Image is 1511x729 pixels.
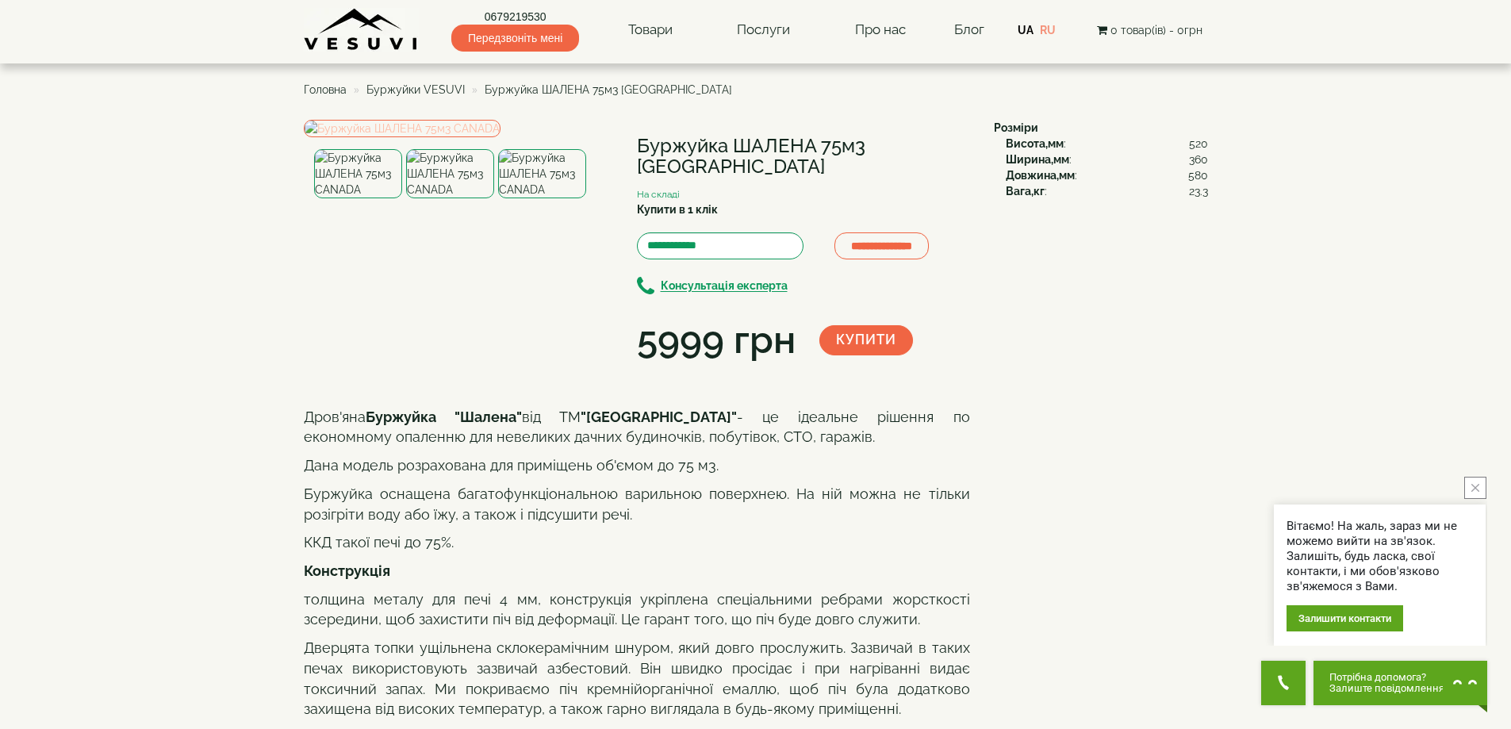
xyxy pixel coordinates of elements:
[612,12,688,48] a: Товари
[1110,24,1202,36] span: 0 товар(ів) - 0грн
[637,136,970,178] h1: Буржуйка ШАЛЕНА 75м3 [GEOGRAPHIC_DATA]
[304,8,419,52] img: content
[1006,169,1075,182] b: Довжина,мм
[1464,477,1486,499] button: close button
[1006,152,1208,167] div: :
[954,21,984,37] a: Блог
[304,120,500,137] img: Буржуйка ШАЛЕНА 75м3 CANADA
[1006,185,1045,198] b: Вага,кг
[314,149,402,198] img: Буржуйка ШАЛЕНА 75м3 CANADA
[304,484,970,524] p: Буржуйка оснащена багатофункціональною варильною поверхнею. На ній можна не тільки розігріти воду...
[1006,183,1208,199] div: :
[304,455,970,476] p: Дана модель розрахована для приміщень об'ємом до 75 м3.
[637,313,796,367] div: 5999 грн
[1189,152,1208,167] span: 360
[451,25,579,52] span: Передзвоніть мені
[304,83,347,96] a: Головна
[406,149,494,198] img: Буржуйка ШАЛЕНА 75м3 CANADA
[819,325,913,355] button: Купити
[485,83,732,96] span: Буржуйка ШАЛЕНА 75м3 [GEOGRAPHIC_DATA]
[366,409,522,425] b: Буржуйка "Шалена"
[1287,605,1403,631] div: Залишити контакти
[1006,137,1064,150] b: Висота,мм
[1006,167,1208,183] div: :
[1006,153,1069,166] b: Ширина,мм
[304,562,390,579] b: Конструкція
[637,189,680,200] small: На складі
[451,9,579,25] a: 0679219530
[1189,183,1208,199] span: 23.3
[1329,683,1444,694] span: Залиште повідомлення
[1313,661,1487,705] button: Chat button
[721,12,806,48] a: Послуги
[1261,661,1306,705] button: Get Call button
[1189,136,1208,152] span: 520
[581,409,737,425] b: "[GEOGRAPHIC_DATA]"
[661,280,788,293] b: Консультація експерта
[994,121,1038,134] b: Розміри
[1006,136,1208,152] div: :
[1287,519,1473,594] div: Вітаємо! На жаль, зараз ми не можемо вийти на зв'язок. Залишіть, будь ласка, свої контакти, і ми ...
[1329,672,1444,683] span: Потрібна допомога?
[1188,167,1208,183] span: 580
[1040,24,1056,36] a: RU
[366,83,465,96] a: Буржуйки VESUVI
[1018,24,1034,36] a: UA
[304,589,970,630] p: толщина металу для печі 4 мм, конструкція укріплена спеціальними ребрами жорсткості зсередини, що...
[1092,21,1207,39] button: 0 товар(ів) - 0грн
[304,532,970,553] p: ККД такої печі до 75%.
[839,12,922,48] a: Про нас
[304,638,970,719] p: Дверцята топки ущільнена склокерамічним шнуром, який довго прослужить. Зазвичай в таких печах вик...
[637,201,718,217] label: Купити в 1 клік
[304,407,970,447] p: Дров'яна від ТМ - це ідеальне рішення по економному опаленню для невеликих дачних будиночків, поб...
[498,149,586,198] img: Буржуйка ШАЛЕНА 75м3 CANADA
